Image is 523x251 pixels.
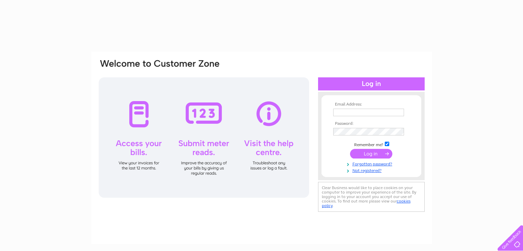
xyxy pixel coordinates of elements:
th: Email Address: [331,102,411,107]
a: cookies policy [322,199,411,208]
a: Forgotten password? [333,160,411,167]
div: Clear Business would like to place cookies on your computer to improve your experience of the sit... [318,182,425,212]
a: Not registered? [333,167,411,173]
input: Submit [350,149,392,159]
th: Password: [331,121,411,126]
td: Remember me? [331,141,411,148]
